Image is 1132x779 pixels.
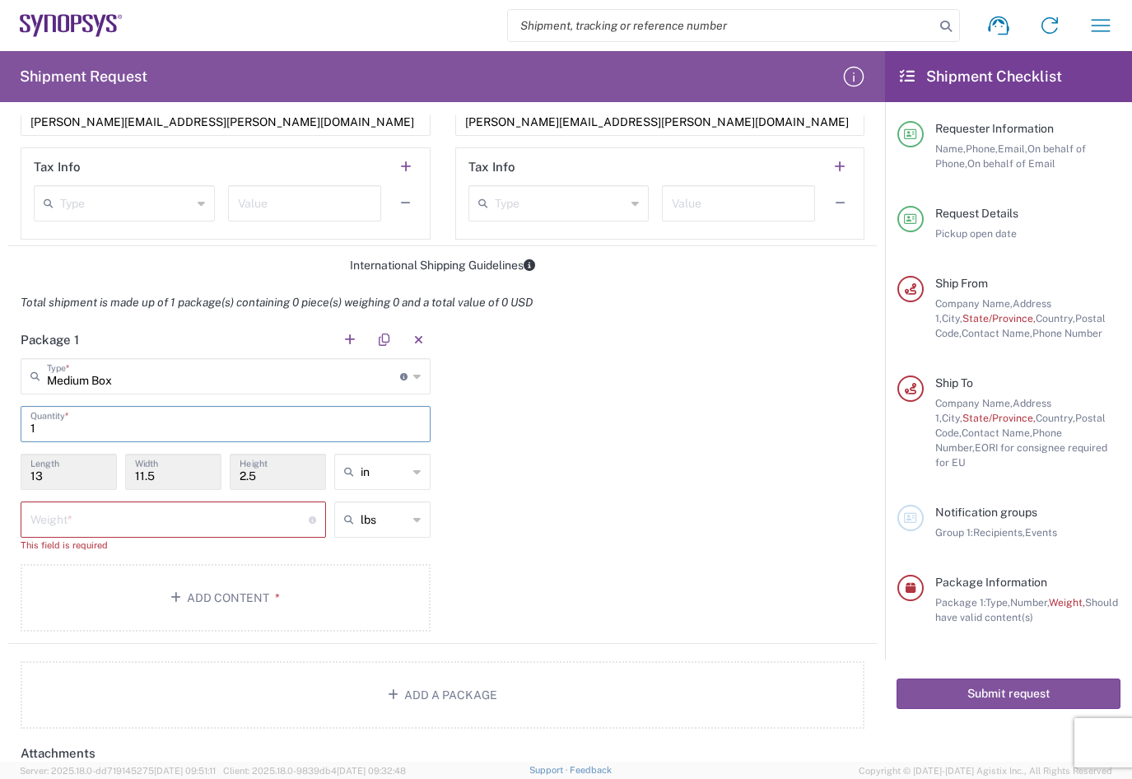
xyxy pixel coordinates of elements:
[223,766,406,776] span: Client: 2025.18.0-9839db4
[998,142,1027,155] span: Email,
[973,526,1025,539] span: Recipients,
[935,227,1017,240] span: Pickup open date
[935,142,966,155] span: Name,
[8,258,877,273] div: International Shipping Guidelines
[1036,312,1075,324] span: Country,
[529,765,571,775] a: Support
[1025,526,1057,539] span: Events
[935,596,985,609] span: Package 1:
[985,596,1010,609] span: Type,
[21,564,431,632] button: Add Content*
[935,376,973,389] span: Ship To
[1049,596,1085,609] span: Weight,
[967,157,1055,170] span: On behalf of Email
[20,766,216,776] span: Server: 2025.18.0-dd719145275
[962,312,1036,324] span: State/Province,
[21,332,79,348] h2: Package 1
[20,67,147,86] h2: Shipment Request
[1032,327,1102,339] span: Phone Number
[1036,412,1075,424] span: Country,
[935,526,973,539] span: Group 1:
[337,766,406,776] span: [DATE] 09:32:48
[468,159,515,175] h2: Tax Info
[21,745,95,762] h2: Attachments
[897,679,1120,709] button: Submit request
[570,765,612,775] a: Feedback
[900,67,1062,86] h2: Shipment Checklist
[966,142,998,155] span: Phone,
[935,207,1018,220] span: Request Details
[962,327,1032,339] span: Contact Name,
[935,297,1013,310] span: Company Name,
[34,159,81,175] h2: Tax Info
[21,538,326,553] div: This field is required
[1010,596,1049,609] span: Number,
[935,506,1037,519] span: Notification groups
[8,296,545,309] em: Total shipment is made up of 1 package(s) containing 0 piece(s) weighing 0 and a total value of 0...
[962,427,1032,439] span: Contact Name,
[942,412,962,424] span: City,
[935,277,988,290] span: Ship From
[859,763,1112,778] span: Copyright © [DATE]-[DATE] Agistix Inc., All Rights Reserved
[942,312,962,324] span: City,
[935,397,1013,409] span: Company Name,
[962,412,1036,424] span: State/Province,
[935,122,1054,135] span: Requester Information
[935,576,1047,589] span: Package Information
[21,661,864,729] button: Add a Package
[508,10,934,41] input: Shipment, tracking or reference number
[154,766,216,776] span: [DATE] 09:51:11
[935,441,1107,469] span: EORI for consignee required for EU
